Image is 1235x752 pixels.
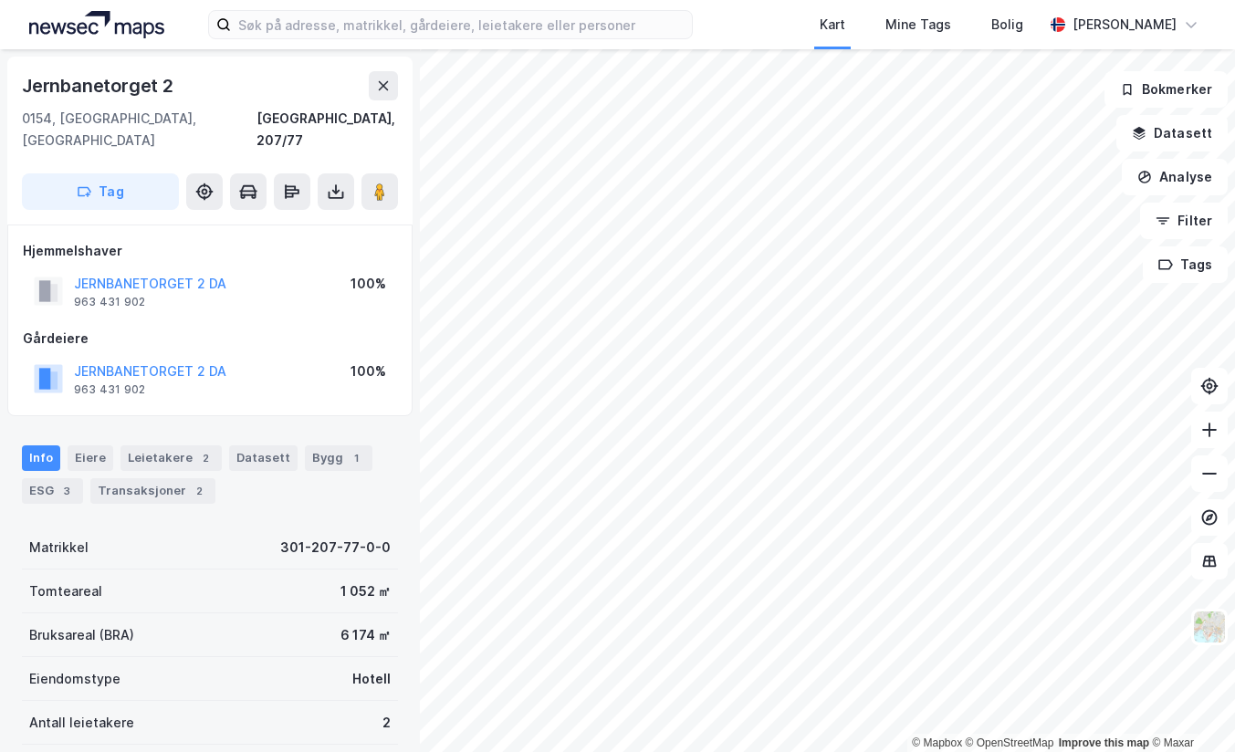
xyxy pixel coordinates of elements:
div: 6 174 ㎡ [340,624,391,646]
a: OpenStreetMap [966,736,1054,749]
img: Z [1192,610,1227,644]
div: Hjemmelshaver [23,240,397,262]
iframe: Chat Widget [1144,664,1235,752]
button: Bokmerker [1104,71,1228,108]
button: Tags [1143,246,1228,283]
div: [PERSON_NAME] [1073,14,1177,36]
div: Mine Tags [885,14,951,36]
div: Transaksjoner [90,478,215,504]
div: 301-207-77-0-0 [280,537,391,559]
div: Kart [820,14,845,36]
div: Datasett [229,445,298,471]
div: [GEOGRAPHIC_DATA], 207/77 [256,108,398,151]
div: 963 431 902 [74,295,145,309]
div: 100% [351,360,386,382]
a: Improve this map [1059,736,1149,749]
div: 2 [196,449,215,467]
div: 1 [347,449,365,467]
div: Matrikkel [29,537,89,559]
div: Eiendomstype [29,668,120,690]
div: 963 431 902 [74,382,145,397]
div: Antall leietakere [29,712,134,734]
div: 1 052 ㎡ [340,580,391,602]
div: Bolig [991,14,1023,36]
img: logo.a4113a55bc3d86da70a041830d287a7e.svg [29,11,164,38]
button: Tag [22,173,179,210]
div: 100% [351,273,386,295]
div: 3 [58,482,76,500]
div: 2 [190,482,208,500]
div: Bruksareal (BRA) [29,624,134,646]
div: Bygg [305,445,372,471]
button: Analyse [1122,159,1228,195]
div: Info [22,445,60,471]
div: 2 [382,712,391,734]
button: Datasett [1116,115,1228,151]
input: Søk på adresse, matrikkel, gårdeiere, leietakere eller personer [231,11,692,38]
a: Mapbox [912,736,962,749]
div: Gårdeiere [23,328,397,350]
div: Tomteareal [29,580,102,602]
div: 0154, [GEOGRAPHIC_DATA], [GEOGRAPHIC_DATA] [22,108,256,151]
div: Leietakere [120,445,222,471]
div: Hotell [352,668,391,690]
div: Eiere [68,445,113,471]
div: ESG [22,478,83,504]
button: Filter [1140,203,1228,239]
div: Jernbanetorget 2 [22,71,177,100]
